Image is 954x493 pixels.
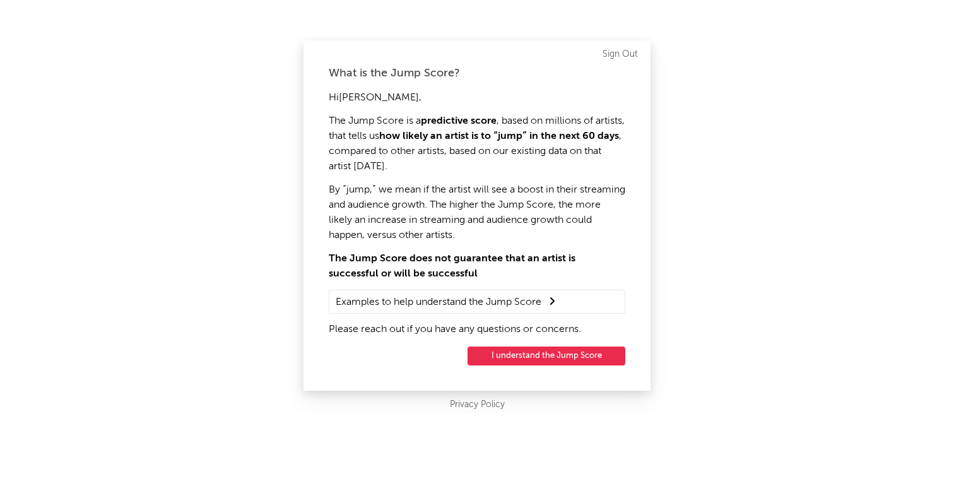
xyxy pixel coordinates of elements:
p: Please reach out if you have any questions or concerns. [329,322,625,337]
strong: predictive score [421,116,497,126]
summary: Examples to help understand the Jump Score [336,294,618,310]
p: The Jump Score is a , based on millions of artists, that tells us , compared to other artists, ba... [329,114,625,174]
strong: The Jump Score does not guarantee that an artist is successful or will be successful [329,254,575,279]
strong: how likely an artist is to “jump” in the next 60 days [379,131,619,141]
p: Hi [PERSON_NAME] , [329,90,625,105]
p: By “jump,” we mean if the artist will see a boost in their streaming and audience growth. The hig... [329,182,625,243]
div: What is the Jump Score? [329,66,625,81]
a: Privacy Policy [450,397,505,413]
a: Sign Out [603,47,638,62]
button: I understand the Jump Score [468,347,625,365]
